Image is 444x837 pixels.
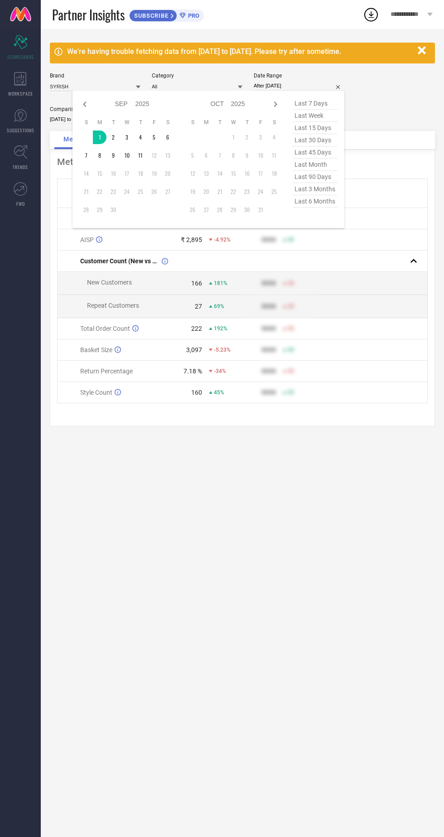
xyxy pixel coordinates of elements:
[120,149,134,162] td: Wed Sep 10 2025
[93,149,106,162] td: Mon Sep 08 2025
[79,119,93,126] th: Sunday
[50,115,140,124] input: Select comparison period
[288,237,294,243] span: 50
[227,131,240,144] td: Wed Oct 01 2025
[8,90,33,97] span: WORKSPACE
[254,203,267,217] td: Fri Oct 31 2025
[50,73,140,79] div: Brand
[134,149,147,162] td: Thu Sep 11 2025
[80,389,112,396] span: Style Count
[214,303,224,310] span: 69%
[261,236,276,243] div: 9999
[80,236,94,243] span: AISP
[292,146,338,159] span: last 45 days
[199,167,213,180] td: Mon Oct 13 2025
[106,119,120,126] th: Tuesday
[288,368,294,374] span: 50
[292,171,338,183] span: last 90 days
[134,167,147,180] td: Thu Sep 18 2025
[80,325,130,332] span: Total Order Count
[267,167,281,180] td: Sat Oct 18 2025
[199,149,213,162] td: Mon Oct 06 2025
[120,131,134,144] td: Wed Sep 03 2025
[106,167,120,180] td: Tue Sep 16 2025
[214,280,227,286] span: 181%
[288,303,294,310] span: 50
[199,185,213,198] td: Mon Oct 20 2025
[292,97,338,110] span: last 7 days
[186,167,199,180] td: Sun Oct 12 2025
[254,131,267,144] td: Fri Oct 03 2025
[186,12,199,19] span: PRO
[199,119,213,126] th: Monday
[267,149,281,162] td: Sat Oct 11 2025
[240,203,254,217] td: Thu Oct 30 2025
[213,203,227,217] td: Tue Oct 28 2025
[134,185,147,198] td: Thu Sep 25 2025
[240,131,254,144] td: Thu Oct 02 2025
[106,185,120,198] td: Tue Sep 23 2025
[267,131,281,144] td: Sat Oct 04 2025
[254,185,267,198] td: Fri Oct 24 2025
[213,185,227,198] td: Tue Oct 21 2025
[213,167,227,180] td: Tue Oct 14 2025
[120,119,134,126] th: Wednesday
[261,368,276,375] div: 9999
[67,47,413,56] div: We're having trouble fetching data from [DATE] to [DATE]. Please try after sometime.
[57,156,428,167] div: Metrics
[87,302,139,309] span: Repeat Customers
[254,81,344,91] input: Select date range
[134,131,147,144] td: Thu Sep 04 2025
[93,131,106,144] td: Mon Sep 01 2025
[93,203,106,217] td: Mon Sep 29 2025
[227,203,240,217] td: Wed Oct 29 2025
[106,149,120,162] td: Tue Sep 09 2025
[240,185,254,198] td: Thu Oct 23 2025
[191,325,202,332] div: 222
[261,280,276,287] div: 9999
[214,347,231,353] span: -5.23%
[292,183,338,195] span: last 3 months
[214,368,226,374] span: -34%
[227,167,240,180] td: Wed Oct 15 2025
[195,303,202,310] div: 27
[93,185,106,198] td: Mon Sep 22 2025
[186,185,199,198] td: Sun Oct 19 2025
[240,149,254,162] td: Thu Oct 09 2025
[292,134,338,146] span: last 30 days
[79,167,93,180] td: Sun Sep 14 2025
[93,167,106,180] td: Mon Sep 15 2025
[16,200,25,207] span: FWD
[292,122,338,134] span: last 15 days
[213,149,227,162] td: Tue Oct 07 2025
[270,99,281,110] div: Next month
[161,119,174,126] th: Saturday
[106,131,120,144] td: Tue Sep 02 2025
[288,280,294,286] span: 50
[254,119,267,126] th: Friday
[147,149,161,162] td: Fri Sep 12 2025
[120,167,134,180] td: Wed Sep 17 2025
[214,389,224,396] span: 45%
[161,131,174,144] td: Sat Sep 06 2025
[191,280,202,287] div: 166
[254,167,267,180] td: Fri Oct 17 2025
[261,389,276,396] div: 9999
[79,99,90,110] div: Previous month
[106,203,120,217] td: Tue Sep 30 2025
[254,73,344,79] div: Date Range
[63,135,88,143] span: Metrics
[292,159,338,171] span: last month
[7,53,34,60] span: SCORECARDS
[79,203,93,217] td: Sun Sep 28 2025
[161,185,174,198] td: Sat Sep 27 2025
[363,6,379,23] div: Open download list
[50,106,140,112] div: Comparison Period
[240,119,254,126] th: Thursday
[254,149,267,162] td: Fri Oct 10 2025
[186,119,199,126] th: Sunday
[147,185,161,198] td: Fri Sep 26 2025
[292,195,338,208] span: last 6 months
[214,237,231,243] span: -4.92%
[261,325,276,332] div: 9999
